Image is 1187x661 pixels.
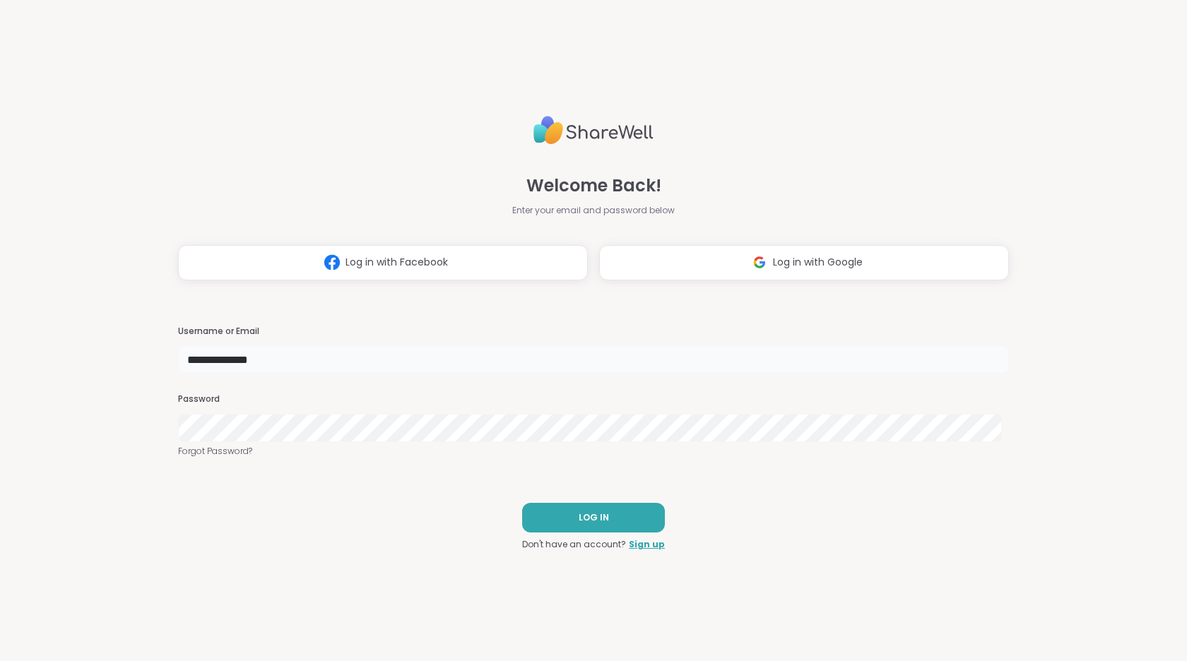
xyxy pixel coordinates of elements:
[178,326,1009,338] h3: Username or Email
[599,245,1009,280] button: Log in with Google
[579,511,609,524] span: LOG IN
[526,173,661,198] span: Welcome Back!
[533,110,654,150] img: ShareWell Logo
[319,249,346,275] img: ShareWell Logomark
[178,245,588,280] button: Log in with Facebook
[512,204,675,217] span: Enter your email and password below
[746,249,773,275] img: ShareWell Logomark
[178,445,1009,458] a: Forgot Password?
[178,393,1009,405] h3: Password
[522,503,665,532] button: LOG IN
[629,538,665,551] a: Sign up
[346,255,448,270] span: Log in with Facebook
[773,255,863,270] span: Log in with Google
[522,538,626,551] span: Don't have an account?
